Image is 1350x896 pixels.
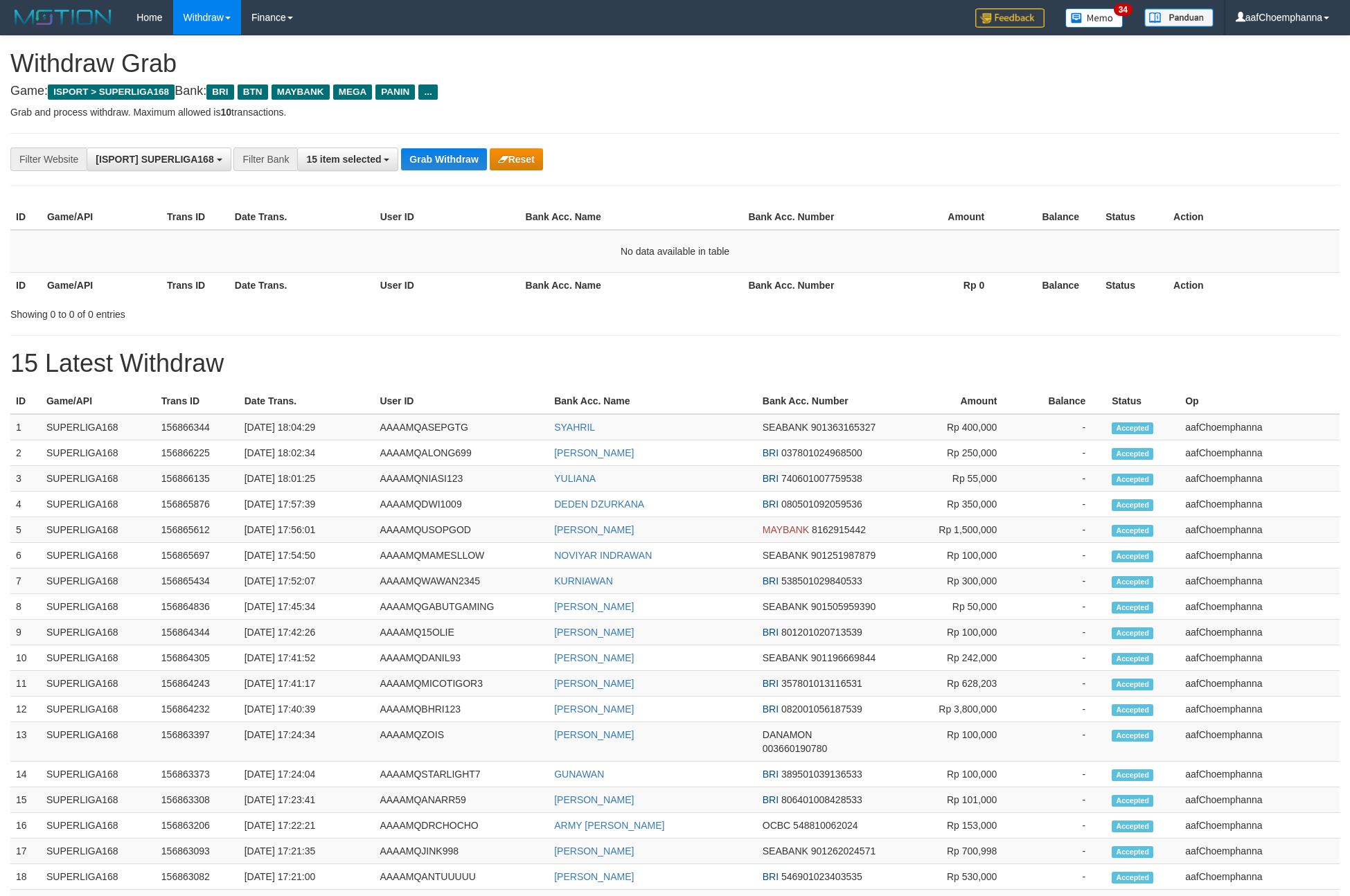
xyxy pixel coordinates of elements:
td: SUPERLIGA168 [41,568,156,594]
th: Balance [1005,272,1100,298]
a: SYAHRIL [554,422,595,433]
a: YULIANA [554,473,596,484]
span: Copy 082001056187539 to clipboard [781,704,862,715]
th: Bank Acc. Name [520,272,743,298]
th: Game/API [42,204,161,230]
td: aafChoemphanna [1180,440,1340,466]
td: [DATE] 17:56:01 [239,517,375,543]
td: 7 [10,568,41,594]
span: SEABANK [763,422,808,433]
td: 156865876 [156,492,239,517]
td: - [1018,568,1106,594]
a: [PERSON_NAME] [554,729,634,740]
p: Grab and process withdraw. Maximum allowed is transactions. [10,105,1340,119]
td: 10 [10,645,41,671]
span: Accepted [1112,821,1153,832]
td: aafChoemphanna [1180,762,1340,787]
a: [PERSON_NAME] [554,678,634,689]
span: Accepted [1112,627,1153,639]
th: ID [10,272,42,298]
td: SUPERLIGA168 [41,594,156,620]
td: 156863397 [156,722,239,762]
span: Copy 806401008428533 to clipboard [781,794,862,805]
td: Rp 242,000 [885,645,1018,671]
td: AAAAMQALONG699 [374,440,549,466]
td: - [1018,414,1106,440]
td: AAAAMQBHRI123 [374,697,549,722]
td: Rp 300,000 [885,568,1018,594]
td: SUPERLIGA168 [41,414,156,440]
span: Accepted [1112,550,1153,562]
td: 156865612 [156,517,239,543]
img: Button%20Memo.svg [1065,8,1123,28]
th: User ID [374,388,549,414]
span: Accepted [1112,769,1153,781]
span: SEABANK [763,550,808,561]
td: [DATE] 17:21:00 [239,864,375,890]
td: aafChoemphanna [1180,414,1340,440]
td: AAAAMQWAWAN2345 [374,568,549,594]
span: Accepted [1112,653,1153,665]
a: [PERSON_NAME] [554,845,634,857]
td: [DATE] 17:24:34 [239,722,375,762]
td: Rp 101,000 [885,787,1018,813]
td: aafChoemphanna [1180,466,1340,492]
td: [DATE] 17:40:39 [239,697,375,722]
span: Copy 003660190780 to clipboard [763,743,827,754]
td: 9 [10,620,41,645]
td: 156866344 [156,414,239,440]
span: BRI [763,447,779,458]
td: SUPERLIGA168 [41,671,156,697]
th: Date Trans. [229,204,375,230]
td: aafChoemphanna [1180,568,1340,594]
td: [DATE] 17:57:39 [239,492,375,517]
td: [DATE] 17:41:52 [239,645,375,671]
th: ID [10,388,41,414]
td: aafChoemphanna [1180,813,1340,839]
td: aafChoemphanna [1180,645,1340,671]
a: NOVIYAR INDRAWAN [554,550,652,561]
a: [PERSON_NAME] [554,627,634,638]
th: ID [10,204,42,230]
td: 156863308 [156,787,239,813]
td: Rp 250,000 [885,440,1018,466]
th: Balance [1018,388,1106,414]
span: Copy 538501029840533 to clipboard [781,575,862,586]
th: Bank Acc. Number [743,272,862,298]
td: aafChoemphanna [1180,671,1340,697]
span: BRI [763,794,779,805]
span: Copy 389501039136533 to clipboard [781,769,862,780]
span: BRI [763,678,779,689]
span: Copy 548810062024 to clipboard [793,820,858,831]
div: Filter Website [10,147,87,171]
span: BRI [763,575,779,586]
td: SUPERLIGA168 [41,762,156,787]
td: SUPERLIGA168 [41,813,156,839]
td: 156866225 [156,440,239,466]
a: GUNAWAN [554,769,604,780]
td: AAAAMQMAMESLLOW [374,543,549,568]
span: PANIN [375,84,415,100]
h1: Withdraw Grab [10,50,1340,78]
td: 11 [10,671,41,697]
td: Rp 50,000 [885,594,1018,620]
td: AAAAMQDWI1009 [374,492,549,517]
span: SEABANK [763,601,808,612]
a: [PERSON_NAME] [554,704,634,715]
span: BRI [763,704,779,715]
th: Game/API [42,272,161,298]
strong: 10 [220,107,231,118]
a: [PERSON_NAME] [554,652,634,663]
td: - [1018,492,1106,517]
span: Copy 037801024968500 to clipboard [781,447,862,458]
th: Date Trans. [239,388,375,414]
span: MEGA [333,84,373,100]
td: 156865697 [156,543,239,568]
button: Grab Withdraw [401,148,486,170]
span: Accepted [1112,576,1153,588]
td: aafChoemphanna [1180,697,1340,722]
td: SUPERLIGA168 [41,787,156,813]
td: 156864243 [156,671,239,697]
td: - [1018,839,1106,864]
td: 156864305 [156,645,239,671]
